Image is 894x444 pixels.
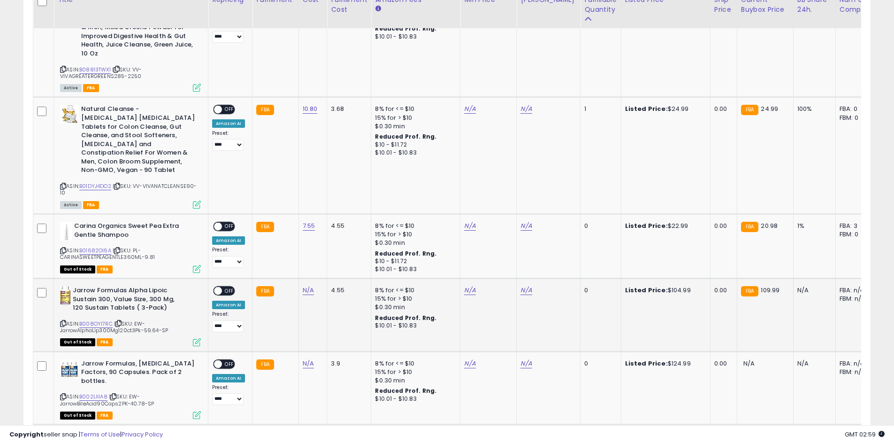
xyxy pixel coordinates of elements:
[375,387,436,395] b: Reduced Prof. Rng.
[83,84,99,92] span: FBA
[74,222,188,241] b: Carina Organics Sweet Pea Extra Gentle Shampoo
[375,376,453,385] div: $0.30 min
[375,5,381,13] small: Amazon Fees.
[464,221,475,231] a: N/A
[256,286,274,296] small: FBA
[375,395,453,403] div: $10.01 - $10.83
[625,286,668,295] b: Listed Price:
[464,104,475,114] a: N/A
[60,359,201,419] div: ASIN:
[375,132,436,140] b: Reduced Prof. Rng.
[625,105,703,113] div: $24.99
[212,301,245,309] div: Amazon AI
[714,286,730,295] div: 0.00
[60,265,95,273] span: All listings that are currently out of stock and unavailable for purchase on Amazon
[625,222,703,230] div: $22.99
[9,430,44,439] strong: Copyright
[797,105,828,113] div: 100%
[584,359,613,368] div: 0
[222,360,237,368] span: OFF
[303,104,318,114] a: 10.80
[97,338,113,346] span: FBA
[714,359,730,368] div: 0.00
[9,430,163,439] div: seller snap | |
[73,286,187,315] b: Jarrow Formulas Alpha Lipoic Sustain 300, Value Size, 300 Mg, 120 Sustain Tablets ( 3-Pack)
[212,236,245,245] div: Amazon AI
[584,286,613,295] div: 0
[840,368,871,376] div: FBM: n/a
[79,320,113,328] a: B008OYI7RC
[375,149,453,157] div: $10.01 - $10.83
[714,105,730,113] div: 0.00
[79,393,107,401] a: B002LIIIA8
[331,286,364,295] div: 4.55
[60,105,79,124] img: 41rVBbI6PiL._SL40_.jpg
[743,359,755,368] span: N/A
[222,106,237,114] span: OFF
[840,105,871,113] div: FBA: 0
[375,322,453,330] div: $10.01 - $10.83
[60,105,201,208] div: ASIN:
[60,320,168,334] span: | SKU: EW-JarrowAlphaLip300Mg120ct3Pk-59.64-SP
[375,141,453,149] div: $10 - $11.72
[741,222,758,232] small: FBA
[79,182,111,190] a: B01DYJ4DO2
[375,105,453,113] div: 8% for <= $10
[303,221,315,231] a: 7.55
[741,286,758,296] small: FBA
[375,368,453,376] div: 15% for > $10
[741,105,758,115] small: FBA
[714,222,730,230] div: 0.00
[520,359,532,368] a: N/A
[222,223,237,231] span: OFF
[840,222,871,230] div: FBA: 3
[97,265,113,273] span: FBA
[375,222,453,230] div: 8% for <= $10
[256,222,274,232] small: FBA
[520,221,532,231] a: N/A
[625,104,668,113] b: Listed Price:
[303,286,314,295] a: N/A
[797,222,828,230] div: 1%
[60,247,155,261] span: | SKU: PL-CARINASWEETPEAGENTLE360ML-9.81
[60,286,70,305] img: 41a8Em1uGYL._SL40_.jpg
[60,84,82,92] span: All listings currently available for purchase on Amazon
[60,286,201,345] div: ASIN:
[840,114,871,122] div: FBM: 0
[375,265,453,273] div: $10.01 - $10.83
[375,230,453,239] div: 15% for > $10
[520,104,532,114] a: N/A
[375,33,453,41] div: $10.01 - $10.83
[761,221,778,230] span: 20.98
[212,311,245,332] div: Preset:
[256,105,274,115] small: FBA
[81,359,195,388] b: Jarrow Formulas, [MEDICAL_DATA] Factors, 90 Capsules. Pack of 2 bottles.
[625,221,668,230] b: Listed Price:
[80,430,120,439] a: Terms of Use
[625,359,668,368] b: Listed Price:
[81,105,195,177] b: Natural Cleanse - [MEDICAL_DATA] [MEDICAL_DATA] Tablets for Colon Cleanse, Gut Cleanse, and Stool...
[60,359,79,378] img: 51vvpStacuS._SL40_.jpg
[212,22,245,43] div: Preset:
[584,105,613,113] div: 1
[375,257,453,265] div: $10 - $11.72
[83,201,99,209] span: FBA
[212,247,245,268] div: Preset:
[375,286,453,295] div: 8% for <= $10
[464,286,475,295] a: N/A
[761,104,778,113] span: 24.99
[520,286,532,295] a: N/A
[60,222,201,272] div: ASIN:
[79,66,111,74] a: B08813TWX1
[840,359,871,368] div: FBA: n/a
[256,359,274,370] small: FBA
[375,24,436,32] b: Reduced Prof. Rng.
[122,430,163,439] a: Privacy Policy
[375,249,436,257] b: Reduced Prof. Rng.
[845,430,885,439] span: 2025-10-11 02:59 GMT
[97,412,113,420] span: FBA
[212,374,245,382] div: Amazon AI
[625,286,703,295] div: $104.99
[761,286,779,295] span: 109.99
[331,359,364,368] div: 3.9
